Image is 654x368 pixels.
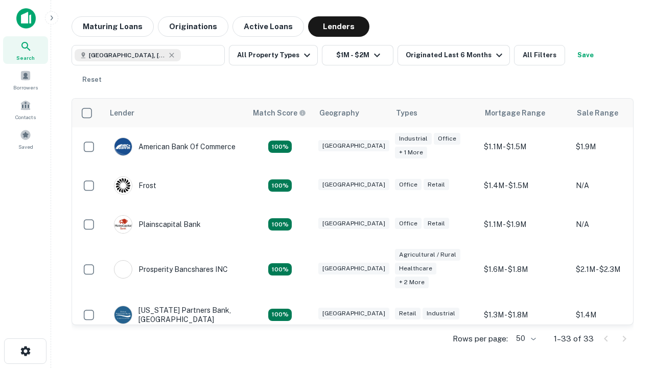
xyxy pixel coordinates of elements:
[15,113,36,121] span: Contacts
[229,45,318,65] button: All Property Types
[3,66,48,94] a: Borrowers
[554,333,594,345] p: 1–33 of 33
[514,45,565,65] button: All Filters
[395,249,460,261] div: Agricultural / Rural
[423,308,459,319] div: Industrial
[268,263,292,275] div: Matching Properties: 5, hasApolloMatch: undefined
[395,218,422,229] div: Office
[114,261,132,278] img: picture
[322,45,393,65] button: $1M - $2M
[577,107,618,119] div: Sale Range
[395,133,432,145] div: Industrial
[485,107,545,119] div: Mortgage Range
[268,141,292,153] div: Matching Properties: 3, hasApolloMatch: undefined
[13,83,38,91] span: Borrowers
[253,107,304,119] h6: Match Score
[453,333,508,345] p: Rows per page:
[318,179,389,191] div: [GEOGRAPHIC_DATA]
[395,147,427,158] div: + 1 more
[569,45,602,65] button: Save your search to get updates of matches that match your search criteria.
[114,177,132,194] img: picture
[318,140,389,152] div: [GEOGRAPHIC_DATA]
[114,306,237,324] div: [US_STATE] Partners Bank, [GEOGRAPHIC_DATA]
[247,99,313,127] th: Capitalize uses an advanced AI algorithm to match your search with the best lender. The match sco...
[434,133,460,145] div: Office
[114,216,132,233] img: picture
[424,179,449,191] div: Retail
[406,49,505,61] div: Originated Last 6 Months
[479,127,571,166] td: $1.1M - $1.5M
[3,36,48,64] a: Search
[114,215,201,234] div: Plainscapital Bank
[3,125,48,153] a: Saved
[268,218,292,231] div: Matching Properties: 3, hasApolloMatch: undefined
[114,176,156,195] div: Frost
[318,218,389,229] div: [GEOGRAPHIC_DATA]
[319,107,359,119] div: Geography
[603,254,654,303] iframe: Chat Widget
[89,51,166,60] span: [GEOGRAPHIC_DATA], [GEOGRAPHIC_DATA], [GEOGRAPHIC_DATA]
[395,308,421,319] div: Retail
[479,295,571,334] td: $1.3M - $1.8M
[110,107,134,119] div: Lender
[512,331,538,346] div: 50
[479,244,571,295] td: $1.6M - $1.8M
[268,179,292,192] div: Matching Properties: 3, hasApolloMatch: undefined
[395,277,429,288] div: + 2 more
[424,218,449,229] div: Retail
[268,309,292,321] div: Matching Properties: 4, hasApolloMatch: undefined
[390,99,479,127] th: Types
[479,99,571,127] th: Mortgage Range
[308,16,369,37] button: Lenders
[318,308,389,319] div: [GEOGRAPHIC_DATA]
[313,99,390,127] th: Geography
[18,143,33,151] span: Saved
[479,166,571,205] td: $1.4M - $1.5M
[104,99,247,127] th: Lender
[16,54,35,62] span: Search
[232,16,304,37] button: Active Loans
[3,96,48,123] a: Contacts
[479,205,571,244] td: $1.1M - $1.9M
[395,263,436,274] div: Healthcare
[76,70,108,90] button: Reset
[114,306,132,324] img: picture
[396,107,417,119] div: Types
[158,16,228,37] button: Originations
[114,260,228,279] div: Prosperity Bancshares INC
[114,137,236,156] div: American Bank Of Commerce
[72,16,154,37] button: Maturing Loans
[318,263,389,274] div: [GEOGRAPHIC_DATA]
[398,45,510,65] button: Originated Last 6 Months
[16,8,36,29] img: capitalize-icon.png
[253,107,306,119] div: Capitalize uses an advanced AI algorithm to match your search with the best lender. The match sco...
[114,138,132,155] img: picture
[395,179,422,191] div: Office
